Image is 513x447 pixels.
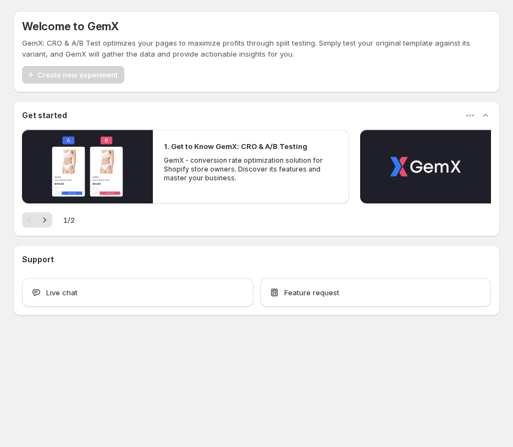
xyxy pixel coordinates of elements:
[37,212,52,228] button: Next
[22,130,153,203] button: Play video
[46,287,78,298] span: Live chat
[284,287,339,298] span: Feature request
[360,130,491,203] button: Play video
[22,20,491,33] h5: Welcome to GemX
[63,214,75,225] span: 1 / 2
[22,254,54,265] h3: Support
[22,110,67,121] h3: Get started
[164,156,338,183] p: GemX - conversion rate optimization solution for Shopify store owners. Discover its features and ...
[22,37,491,59] p: GemX: CRO & A/B Test optimizes your pages to maximize profits through split testing. Simply test ...
[164,141,307,152] h2: 1. Get to Know GemX: CRO & A/B Testing
[22,212,52,228] nav: Pagination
